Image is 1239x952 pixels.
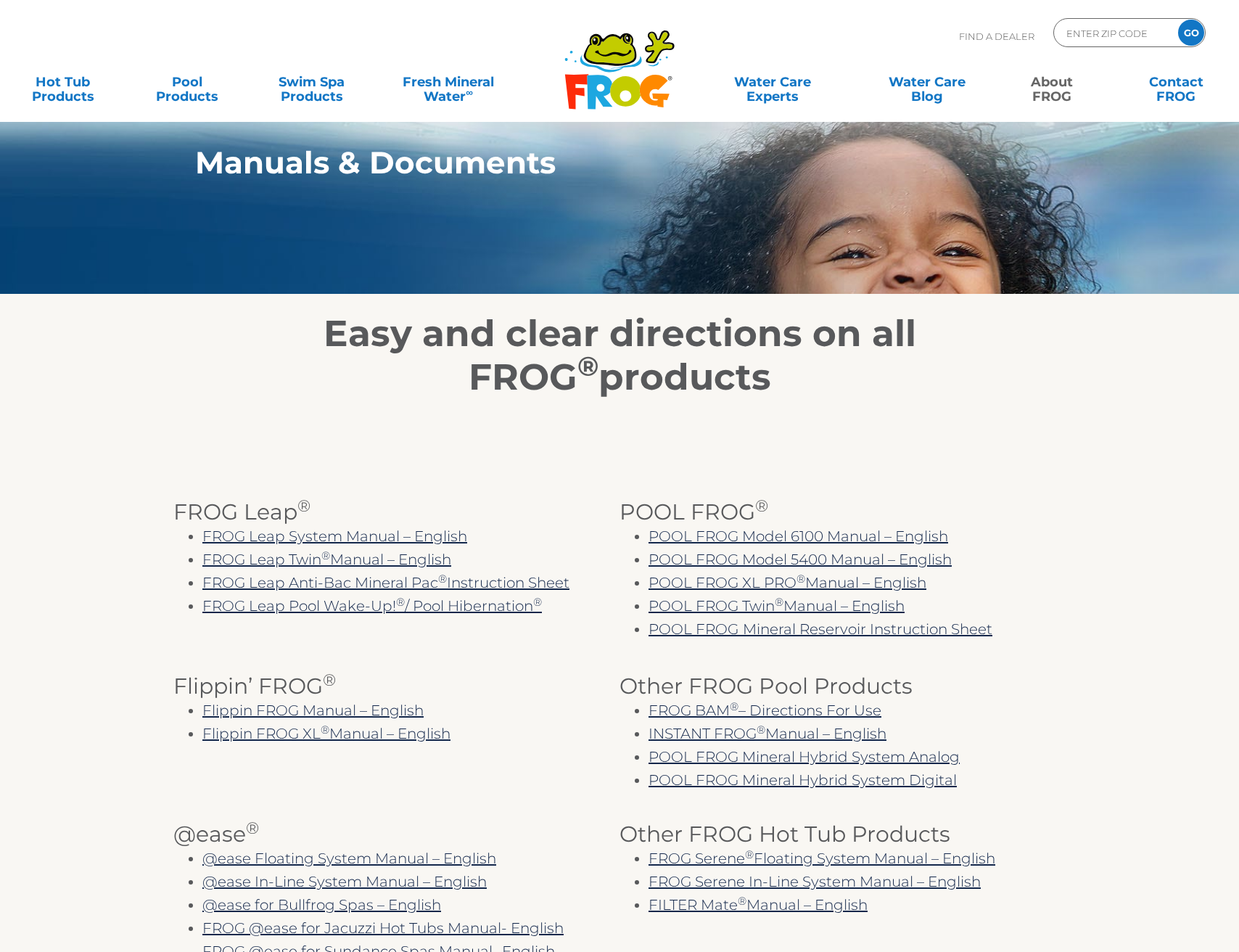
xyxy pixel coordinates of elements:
[649,551,952,568] a: POOL FROG Model 5400 Manual – English
[388,67,509,97] a: Fresh MineralWater∞
[775,595,783,609] sup: ®
[649,873,981,890] a: FROG Serene In-Line System Manual – English
[738,896,746,914] a: ®
[263,67,360,97] a: Swim SpaProducts
[730,699,738,713] sup: ®
[15,67,111,97] a: Hot TubProducts
[959,18,1034,54] p: Find A Dealer
[649,725,886,742] a: INSTANT FROG®Manual – English
[202,597,542,615] a: FROG Leap Pool Wake-Up!®/ Pool Hibernation®
[649,620,992,638] a: POOL FROGMineral Reservoir Instruction Sheet
[649,528,948,545] a: POOL FROG Model 6100 Manual – English
[173,674,619,699] h3: Flippin’ FROG
[202,574,569,591] a: FROG Leap Anti-Bac Mineral Pac®Instruction Sheet
[173,312,1066,399] h2: Easy and clear directions on all FROG products
[321,723,329,736] sup: ®
[297,496,310,516] sup: ®
[202,919,564,937] a: FROG @ease for Jacuzzi Hot Tubs Manual- English
[649,771,957,789] a: POOL FROG Mineral Hybrid System Digital
[1003,67,1100,97] a: AboutFROG
[757,723,765,736] sup: ®
[649,702,881,719] a: FROG BAM®– Directions For Use
[202,528,467,545] a: FROG Leap System Manual – English
[323,670,336,690] sup: ®
[396,595,405,609] sup: ®
[755,496,768,516] sup: ®
[173,500,619,525] h3: FROG Leap
[746,896,868,914] a: Manual – English
[202,850,496,867] a: @ease Floating System Manual – English
[649,896,738,914] a: FILTER Mate
[619,674,1066,699] h3: Other FROG Pool Products
[202,725,450,742] a: Flippin FROG XL®Manual – English
[202,873,487,890] a: @ease In-Line System Manual – English
[1178,20,1204,46] input: GO
[533,595,542,609] sup: ®
[649,850,995,867] a: FROG Serene®Floating System Manual – English
[1065,22,1163,44] input: Zip Code Form
[649,574,926,591] a: POOL FROG XL PRO®Manual – English
[466,86,473,98] sup: ∞
[1128,67,1224,97] a: ContactFROG
[693,67,851,97] a: Water CareExperts
[796,572,805,586] sup: ®
[195,145,976,180] h1: Manuals & Documents
[649,597,905,615] a: POOL FROG Twin®Manual – English
[577,350,598,382] sup: ®
[619,822,1066,847] h3: Other FROG Hot Tub Products
[202,896,441,914] a: @ease for Bullfrog Spas – English
[202,551,451,568] a: FROG Leap Twin®Manual – English
[246,818,259,838] sup: ®
[745,848,754,861] sup: ®
[738,894,746,908] sup: ®
[139,67,236,97] a: PoolProducts
[438,572,447,586] sup: ®
[649,748,960,766] a: POOL FROG Mineral Hybrid System Analog
[619,500,1066,525] h3: POOL FROG
[173,822,619,847] h3: @ease
[878,67,975,97] a: Water CareBlog
[321,549,330,562] sup: ®
[202,702,424,719] a: Flippin FROG Manual – English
